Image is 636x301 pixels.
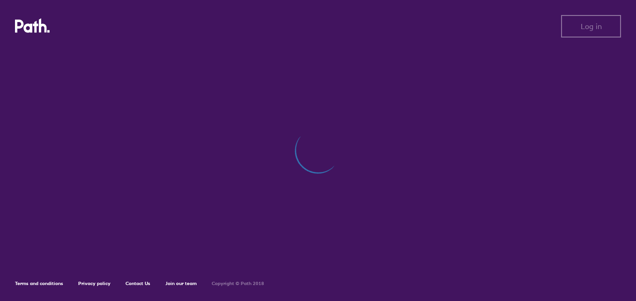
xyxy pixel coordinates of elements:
[165,280,197,286] a: Join our team
[126,280,150,286] a: Contact Us
[561,15,621,38] button: Log in
[15,280,63,286] a: Terms and conditions
[212,281,264,286] h6: Copyright © Path 2018
[78,280,111,286] a: Privacy policy
[581,22,602,30] span: Log in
